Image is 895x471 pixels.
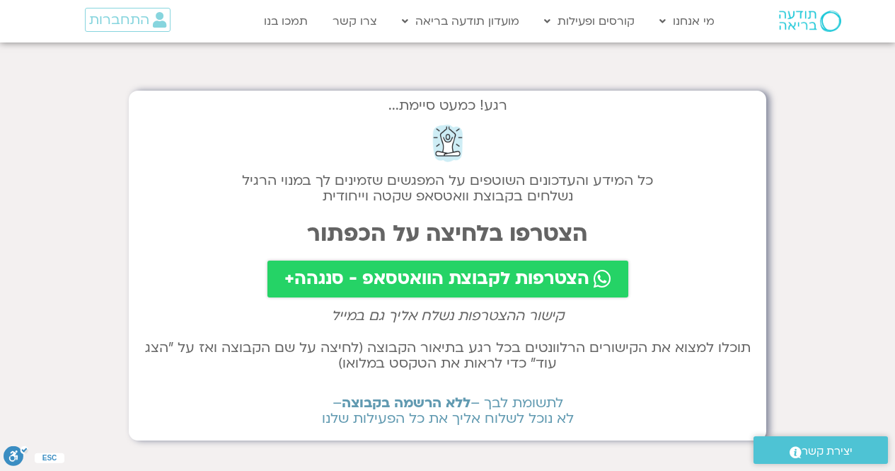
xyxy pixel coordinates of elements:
[143,105,752,106] h2: רגע! כמעט סיימת...
[143,221,752,246] h2: הצטרפו בלחיצה על הכפתור
[143,395,752,426] h2: לתשומת לבך – – לא נוכל לשלוח אליך את כל הפעילות שלנו
[779,11,841,32] img: תודעה בריאה
[143,308,752,324] h2: קישור ההצטרפות נשלח אליך גם במייל
[89,12,149,28] span: התחברות
[85,8,171,32] a: התחברות
[143,173,752,204] h2: כל המידע והעדכונים השוטפים על המפגשים שזמינים לך במנוי הרגיל נשלחים בקבוצת וואטסאפ שקטה וייחודית
[342,394,470,412] b: ללא הרשמה בקבוצה
[284,269,589,289] span: הצטרפות לקבוצת הוואטסאפ - סנגהה+
[802,442,853,461] span: יצירת קשר
[537,8,642,35] a: קורסים ופעילות
[325,8,384,35] a: צרו קשר
[395,8,526,35] a: מועדון תודעה בריאה
[652,8,722,35] a: מי אנחנו
[257,8,315,35] a: תמכו בנו
[267,261,628,297] a: הצטרפות לקבוצת הוואטסאפ - סנגהה+
[753,436,888,464] a: יצירת קשר
[143,340,752,371] h2: תוכלו למצוא את הקישורים הרלוונטים בכל רגע בתיאור הקבוצה (לחיצה על שם הקבוצה ואז על ״הצג עוד״ כדי ...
